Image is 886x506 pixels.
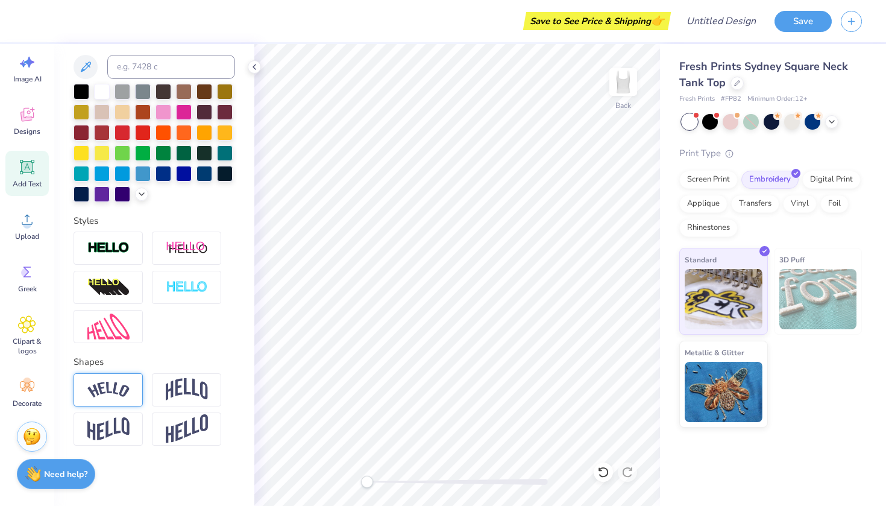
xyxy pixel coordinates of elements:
span: Fresh Prints [679,94,715,104]
img: 3D Illusion [87,278,130,297]
div: Back [615,100,631,111]
span: Add Text [13,179,42,189]
label: Shapes [74,355,104,369]
span: Standard [685,253,717,266]
img: Back [611,70,635,94]
div: Accessibility label [361,476,373,488]
img: Negative Space [166,280,208,294]
div: Save to See Price & Shipping [526,12,668,30]
img: Flag [87,417,130,441]
span: Minimum Order: 12 + [747,94,808,104]
div: Applique [679,195,727,213]
span: Greek [18,284,37,294]
span: Decorate [13,399,42,408]
img: Rise [166,414,208,444]
span: Designs [14,127,40,136]
img: Metallic & Glitter [685,362,762,422]
div: Digital Print [802,171,861,189]
img: 3D Puff [779,269,857,329]
span: 👉 [651,13,664,28]
span: # FP82 [721,94,741,104]
div: Screen Print [679,171,738,189]
input: e.g. 7428 c [107,55,235,79]
button: Save [774,11,832,32]
div: Transfers [731,195,779,213]
img: Free Distort [87,314,130,340]
input: Untitled Design [677,9,765,33]
span: Clipart & logos [7,337,47,356]
img: Shadow [166,241,208,256]
img: Arc [87,382,130,398]
span: Metallic & Glitter [685,346,744,359]
img: Stroke [87,241,130,255]
img: Arch [166,378,208,401]
span: Image AI [13,74,42,84]
div: Embroidery [741,171,799,189]
div: Print Type [679,147,862,160]
span: Upload [15,232,39,241]
strong: Need help? [44,469,87,480]
label: Styles [74,214,98,228]
img: Standard [685,269,762,329]
span: Fresh Prints Sydney Square Neck Tank Top [679,59,848,90]
span: 3D Puff [779,253,805,266]
div: Foil [820,195,849,213]
div: Vinyl [783,195,817,213]
div: Rhinestones [679,219,738,237]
